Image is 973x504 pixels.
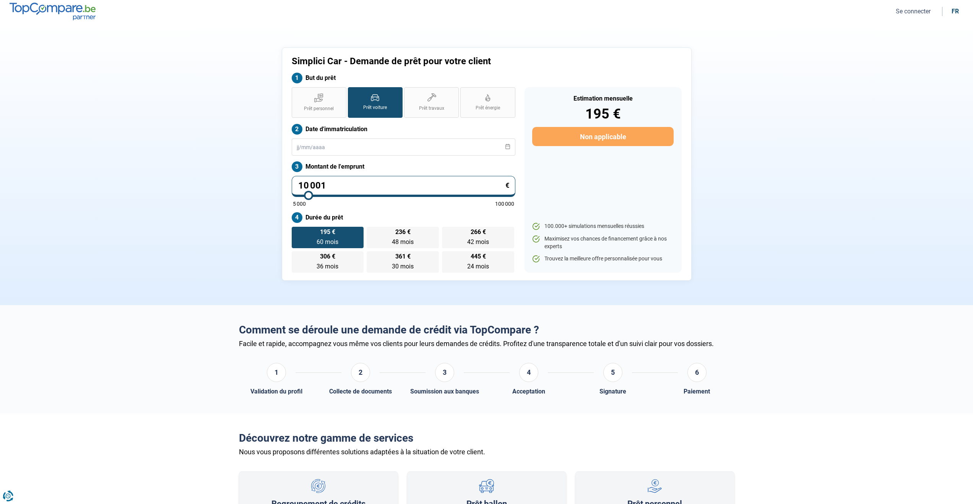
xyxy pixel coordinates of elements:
[495,201,514,206] span: 100 000
[392,263,414,270] span: 30 mois
[471,229,486,235] span: 266 €
[329,388,392,395] div: Collecte de documents
[505,182,509,189] span: €
[952,8,959,15] div: fr
[292,138,515,156] input: jj/mm/aaaa
[395,229,411,235] span: 236 €
[304,106,334,112] span: Prêt personnel
[392,238,414,245] span: 48 mois
[320,229,335,235] span: 195 €
[239,324,734,337] h2: Comment se déroule une demande de crédit via TopCompare ?
[410,388,479,395] div: Soumission aux banques
[239,448,734,456] div: Nous vous proposons différentes solutions adaptées à la situation de votre client.
[292,73,515,83] label: But du prêt
[512,388,545,395] div: Acceptation
[532,223,673,230] li: 100.000+ simulations mensuelles réussies
[293,201,306,206] span: 5 000
[599,388,626,395] div: Signature
[687,363,707,382] div: 6
[519,363,538,382] div: 4
[292,124,515,135] label: Date d'immatriculation
[250,388,302,395] div: Validation du profil
[532,127,673,146] button: Non applicable
[467,263,489,270] span: 24 mois
[532,96,673,102] div: Estimation mensuelle
[317,263,338,270] span: 36 mois
[435,363,454,382] div: 3
[471,254,486,260] span: 445 €
[317,238,338,245] span: 60 mois
[292,161,515,172] label: Montant de l'emprunt
[10,3,96,20] img: TopCompare.be
[395,254,411,260] span: 361 €
[532,255,673,263] li: Trouvez la meilleure offre personnalisée pour vous
[467,238,489,245] span: 42 mois
[292,212,515,223] label: Durée du prêt
[351,363,370,382] div: 2
[684,388,710,395] div: Paiement
[292,56,582,67] h1: Simplici Car - Demande de prêt pour votre client
[419,105,444,112] span: Prêt travaux
[893,7,933,15] button: Se connecter
[476,105,500,111] span: Prêt énergie
[320,254,335,260] span: 306 €
[267,363,286,382] div: 1
[239,340,734,348] div: Facile et rapide, accompagnez vous même vos clients pour leurs demandes de crédits. Profitez d'un...
[603,363,622,382] div: 5
[532,235,673,250] li: Maximisez vos chances de financement grâce à nos experts
[648,479,662,493] img: Prêt personnel
[532,107,673,121] div: 195 €
[363,104,387,111] span: Prêt voiture
[239,432,734,445] h2: Découvrez notre gamme de services
[479,479,494,493] img: Prêt ballon
[311,479,325,493] img: Regroupement de crédits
